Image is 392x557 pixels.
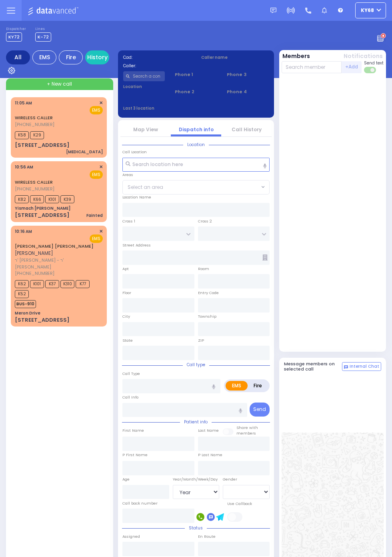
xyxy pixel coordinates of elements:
[122,501,158,506] label: Call back number
[60,195,74,203] span: K39
[32,50,56,64] div: EMS
[122,172,133,178] label: Areas
[201,54,269,60] label: Caller name
[15,228,32,234] span: 10:16 AM
[227,71,269,78] span: Phone 3
[183,142,209,148] span: Location
[90,234,103,243] span: EMS
[15,179,53,185] a: WIRELESS CALLER
[47,80,72,88] span: + New call
[223,477,237,482] label: Gender
[15,290,29,298] span: K52
[227,501,252,507] label: Use Callback
[122,218,135,224] label: Cross 1
[6,50,30,64] div: All
[198,428,219,433] label: Last Name
[15,316,70,324] div: [STREET_ADDRESS]
[15,280,29,288] span: K62
[90,170,103,179] span: EMS
[123,84,165,90] label: Location
[122,194,151,200] label: Location Name
[15,243,94,249] a: [PERSON_NAME] [PERSON_NAME]
[35,32,51,42] span: K-72
[262,254,268,260] span: Other building occupants
[179,126,214,133] a: Dispatch info
[45,195,59,203] span: K101
[198,266,209,272] label: Room
[15,131,29,139] span: K58
[175,88,217,95] span: Phone 2
[123,71,165,81] input: Search a contact
[15,300,36,308] span: BUS-910
[270,8,276,14] img: message.svg
[250,403,270,417] button: Send
[122,338,133,343] label: State
[122,314,130,319] label: City
[15,195,29,203] span: K82
[15,114,53,121] a: WIRELESS CALLER
[28,6,81,16] img: Logo
[198,290,219,296] label: Entry Code
[364,60,384,66] span: Send text
[99,228,103,235] span: ✕
[236,431,256,436] span: members
[236,425,258,430] small: Share with
[122,452,148,458] label: P First Name
[232,126,262,133] a: Call History
[122,428,144,433] label: First Name
[282,61,342,73] input: Search member
[86,212,103,218] div: Fainted
[122,266,129,272] label: Apt
[122,477,130,482] label: Age
[6,32,22,42] span: KY72
[344,365,348,369] img: comment-alt.png
[364,66,377,74] label: Turn off text
[76,280,90,288] span: K77
[284,361,342,372] h5: Message members on selected call
[180,419,212,425] span: Patient info
[99,100,103,106] span: ✕
[122,290,131,296] label: Floor
[66,149,103,155] div: [MEDICAL_DATA]
[15,186,54,192] span: [PHONE_NUMBER]
[173,477,220,482] div: Year/Month/Week/Day
[185,525,207,531] span: Status
[361,7,374,14] span: ky68
[15,164,33,170] span: 10:56 AM
[30,195,44,203] span: K66
[123,63,191,69] label: Caller:
[247,381,268,391] label: Fire
[198,218,212,224] label: Cross 2
[355,2,386,18] button: ky68
[15,250,53,256] span: [PERSON_NAME]
[133,126,158,133] a: Map View
[122,242,151,248] label: Street Address
[122,395,138,400] label: Call Info
[122,534,140,539] label: Assigned
[15,100,32,106] span: 11:05 AM
[15,211,70,219] div: [STREET_ADDRESS]
[59,50,83,64] div: Fire
[30,131,44,139] span: K29
[123,54,191,60] label: Cad:
[60,280,74,288] span: K310
[85,50,109,64] a: History
[6,27,26,32] label: Dispatcher
[99,164,103,170] span: ✕
[226,381,248,391] label: EMS
[15,310,40,316] div: Meron Drive
[128,184,163,191] span: Select an area
[183,362,209,368] span: Call type
[175,71,217,78] span: Phone 1
[198,314,216,319] label: Township
[15,141,70,149] div: [STREET_ADDRESS]
[45,280,59,288] span: K37
[198,534,216,539] label: En Route
[90,106,103,114] span: EMS
[350,364,379,369] span: Internal Chat
[227,88,269,95] span: Phone 4
[15,270,54,276] span: [PHONE_NUMBER]
[122,149,147,155] label: Call Location
[35,27,51,32] label: Lines
[198,452,222,458] label: P Last Name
